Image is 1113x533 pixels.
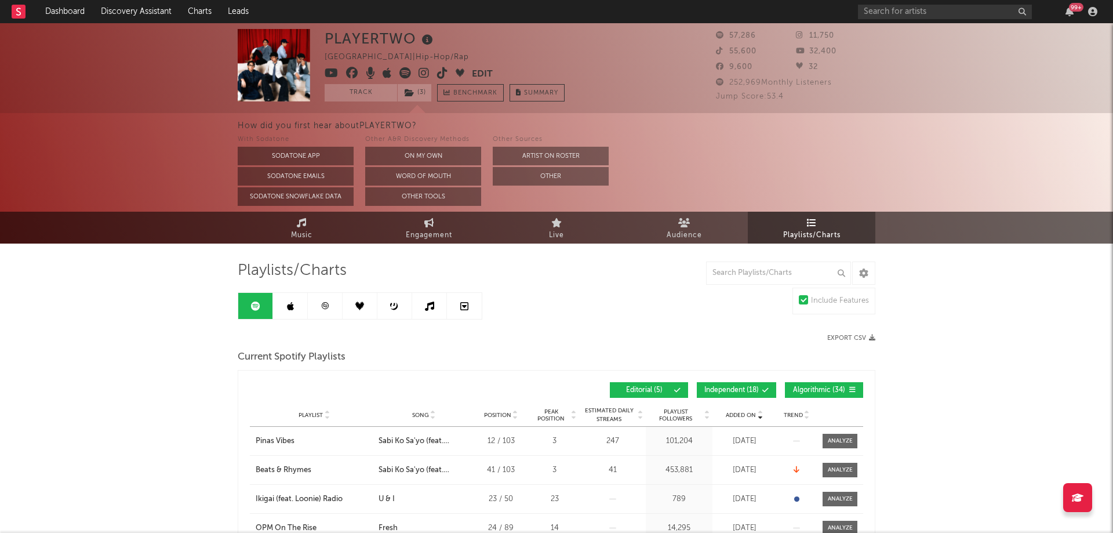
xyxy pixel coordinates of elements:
[325,84,397,101] button: Track
[667,229,702,242] span: Audience
[238,147,354,165] button: Sodatone App
[325,29,436,48] div: PLAYERTWO
[453,86,497,100] span: Benchmark
[796,63,818,71] span: 32
[299,412,323,419] span: Playlist
[1065,7,1074,16] button: 99+
[796,48,836,55] span: 32,400
[379,465,469,476] div: Sabi Ko Sa'yo (feat. LUSTBASS)
[365,167,481,186] button: Word Of Mouth
[715,465,773,476] div: [DATE]
[649,465,710,476] div: 453,881
[238,133,354,147] div: With Sodatone
[715,436,773,447] div: [DATE]
[365,187,481,206] button: Other Tools
[620,212,748,244] a: Audience
[325,50,482,64] div: [GEOGRAPHIC_DATA] | Hip-Hop/Rap
[533,436,576,447] div: 3
[398,84,431,101] button: (3)
[785,382,863,398] button: Algorithmic(34)
[704,387,759,394] span: Independent ( 18 )
[533,408,569,422] span: Peak Position
[406,229,452,242] span: Engagement
[472,67,493,82] button: Edit
[256,436,373,447] a: Pinas Vibes
[238,350,345,364] span: Current Spotify Playlists
[256,436,294,447] div: Pinas Vibes
[412,412,429,419] span: Song
[582,436,643,447] div: 247
[256,494,373,505] a: Ikigai (feat. Loonie) Radio
[365,147,481,165] button: On My Own
[716,32,756,39] span: 57,286
[697,382,776,398] button: Independent(18)
[582,407,636,424] span: Estimated Daily Streams
[365,212,493,244] a: Engagement
[365,133,481,147] div: Other A&R Discovery Methods
[783,229,841,242] span: Playlists/Charts
[582,465,643,476] div: 41
[1069,3,1083,12] div: 99 +
[256,465,311,476] div: Beats & Rhymes
[510,84,565,101] button: Summary
[493,133,609,147] div: Other Sources
[437,84,504,101] a: Benchmark
[748,212,875,244] a: Playlists/Charts
[649,494,710,505] div: 789
[716,48,756,55] span: 55,600
[796,32,834,39] span: 11,750
[493,167,609,186] button: Other
[716,79,832,86] span: 252,969 Monthly Listeners
[649,436,710,447] div: 101,204
[475,436,527,447] div: 12 / 103
[493,147,609,165] button: Artist on Roster
[291,229,312,242] span: Music
[610,382,688,398] button: Editorial(5)
[706,262,851,285] input: Search Playlists/Charts
[379,494,395,505] div: U & I
[238,212,365,244] a: Music
[484,412,511,419] span: Position
[811,294,869,308] div: Include Features
[238,187,354,206] button: Sodatone Snowflake Data
[379,436,469,447] div: Sabi Ko Sa'yo (feat. LUSTBASS)
[716,63,752,71] span: 9,600
[238,167,354,186] button: Sodatone Emails
[256,494,343,505] div: Ikigai (feat. Loonie) Radio
[726,412,756,419] span: Added On
[533,494,576,505] div: 23
[858,5,1032,19] input: Search for artists
[792,387,846,394] span: Algorithmic ( 34 )
[533,465,576,476] div: 3
[397,84,432,101] span: ( 3 )
[493,212,620,244] a: Live
[475,494,527,505] div: 23 / 50
[617,387,671,394] span: Editorial ( 5 )
[715,494,773,505] div: [DATE]
[256,465,373,476] a: Beats & Rhymes
[716,93,784,100] span: Jump Score: 53.4
[784,412,803,419] span: Trend
[827,335,875,342] button: Export CSV
[238,119,1113,133] div: How did you first hear about PLAYERTWO ?
[649,408,703,422] span: Playlist Followers
[238,264,347,278] span: Playlists/Charts
[524,90,558,96] span: Summary
[549,229,564,242] span: Live
[475,465,527,476] div: 41 / 103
